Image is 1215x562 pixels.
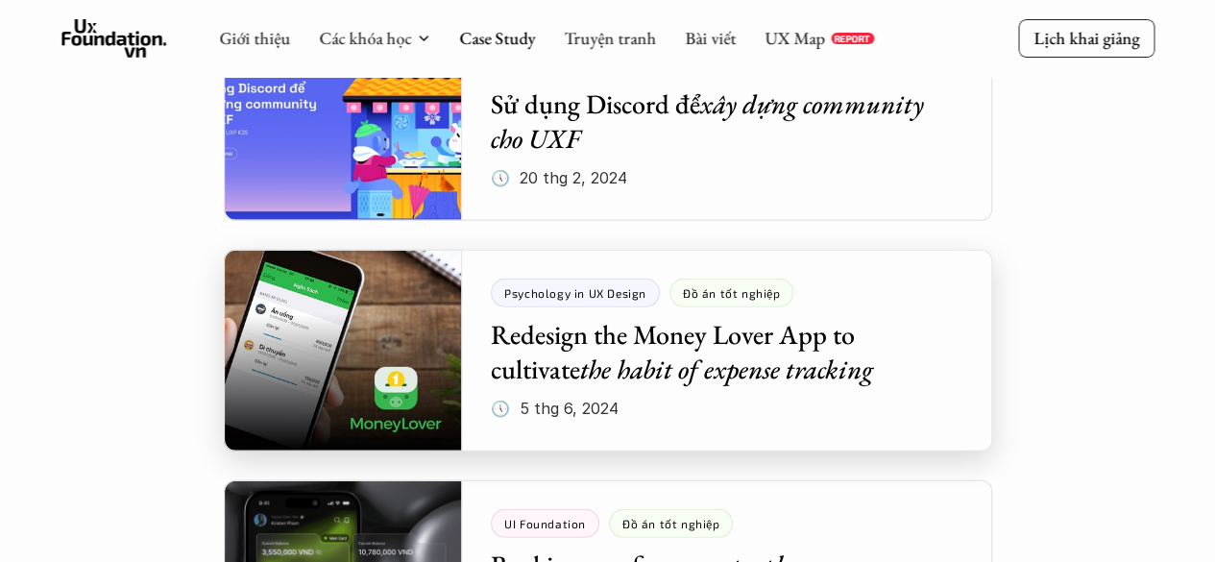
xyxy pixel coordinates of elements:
[685,27,736,49] a: Bài viết
[1033,27,1139,49] p: Lịch khai giảng
[765,27,825,49] a: UX Map
[459,27,535,49] a: Case Study
[224,250,992,452] a: Psychology in UX DesignĐồ án tốt nghiệpRedesign the Money Lover App to cultivatethe habit of expe...
[830,33,873,44] a: REPORT
[834,33,869,44] p: REPORT
[319,27,411,49] a: Các khóa học
[564,27,656,49] a: Truyện tranh
[1018,19,1154,57] a: Lịch khai giảng
[224,19,992,221] a: UX FoundationĐồ án tốt nghiệpSử dụng Discord đểxây dựng community cho UXF🕔 20 thg 2, 2024
[219,27,290,49] a: Giới thiệu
